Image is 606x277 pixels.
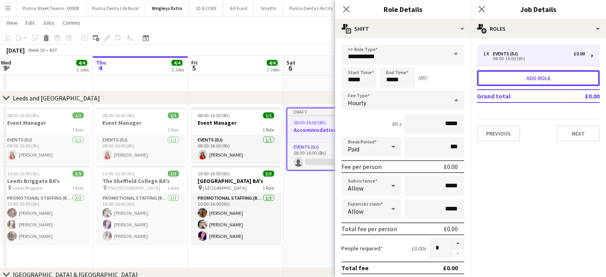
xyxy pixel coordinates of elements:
[562,90,600,102] td: £0.00
[7,171,39,177] span: 10:00-16:00 (6h)
[341,225,397,233] div: Total fee per person
[49,47,57,53] div: BST
[483,51,493,57] div: 1 x
[167,185,179,191] span: 1 Role
[443,264,458,272] div: £0.00
[145,0,189,16] button: Wrigleys Extra
[224,0,254,16] button: Art Fund
[348,145,359,153] span: Paid
[96,136,185,163] app-card-role: Events (DJ)1/108:00-16:00 (8h)[PERSON_NAME]
[72,127,84,133] span: 1 Role
[287,143,375,170] app-card-role: Events (DJ)0/108:00-16:00 (8h)
[102,112,135,118] span: 08:00-16:00 (8h)
[76,60,87,66] span: 4/4
[1,108,90,163] app-job-card: 08:00-16:00 (8h)1/1Event Manager1 RoleEvents (DJ)1/108:00-16:00 (8h)[PERSON_NAME]
[189,0,224,16] button: JD & COKE
[471,4,606,14] h3: Job Details
[7,112,39,118] span: 08:00-16:00 (8h)
[86,0,145,16] button: Purina Denta Life Rural
[286,59,295,66] span: Sat
[341,163,382,171] div: Fee per person
[198,171,230,177] span: 10:00-16:00 (6h)
[63,19,80,26] span: Comms
[191,119,280,126] h3: Event Manager
[1,119,90,126] h3: Event Manager
[263,127,274,133] span: 1 Role
[59,18,84,28] a: Comms
[191,59,198,66] span: Fri
[172,67,184,73] div: 2 Jobs
[263,171,274,177] span: 3/3
[493,51,521,57] div: Events (DJ)
[294,120,326,126] span: 08:00-16:00 (8h)
[287,126,375,134] h3: Accommodation Drop
[22,18,38,28] a: Edit
[285,63,295,73] span: 6
[1,177,90,185] h3: Leeds Briggate BA's
[6,46,25,54] div: [DATE]
[471,19,606,38] div: Roles
[477,126,520,141] button: Previous
[477,90,562,102] td: Grand total
[283,0,340,16] button: Purina Denta Life City
[557,126,600,141] button: Next
[25,19,35,26] span: Edit
[26,47,46,53] span: Week 36
[418,74,427,81] div: (8h)
[16,0,86,16] button: Purina Street Teams - 00008
[286,108,376,171] app-job-card: Draft08:00-16:00 (8h)0/1Accommodation Drop1 RoleEvents (DJ)0/108:00-16:00 (8h)
[96,194,185,244] app-card-role: Promotional Staffing (Brand Ambassadors)3/310:00-16:00 (6h)[PERSON_NAME][PERSON_NAME][PERSON_NAME]
[263,112,274,118] span: 1/1
[392,120,401,128] div: 8h x
[1,59,11,66] span: Wed
[96,177,185,185] h3: The Sheffield College BA's
[76,67,89,73] div: 2 Jobs
[477,70,600,86] button: Add role
[73,112,84,118] span: 1/1
[335,19,471,38] div: Shift
[167,127,179,133] span: 1 Role
[6,19,18,26] span: View
[102,171,135,177] span: 10:00-16:00 (6h)
[191,108,280,163] app-job-card: 08:00-16:00 (8h)1/1Event Manager1 RoleEvents (DJ)1/108:00-16:00 (8h)[PERSON_NAME]
[171,60,182,66] span: 4/4
[287,108,375,115] div: Draft
[341,245,383,252] label: People required
[72,185,84,191] span: 1 Role
[451,238,464,249] button: Increase
[73,171,84,177] span: 3/3
[96,59,106,66] span: Thu
[96,108,185,163] app-job-card: 08:00-16:00 (8h)1/1Event Manager1 RoleEvents (DJ)1/108:00-16:00 (8h)[PERSON_NAME]
[96,166,185,244] app-job-card: 10:00-16:00 (6h)3/3The Sheffield College BA's The [GEOGRAPHIC_DATA]1 RolePromotional Staffing (Br...
[267,60,278,66] span: 4/4
[411,245,426,252] div: £0.00 x
[108,185,160,191] span: The [GEOGRAPHIC_DATA]
[168,171,179,177] span: 3/3
[444,225,458,233] div: £0.00
[335,4,471,14] h3: Role Details
[96,119,185,126] h3: Event Manager
[191,194,280,244] app-card-role: Promotional Staffing (Brand Ambassadors)3/310:00-16:00 (6h)[PERSON_NAME][PERSON_NAME][PERSON_NAME]
[191,136,280,163] app-card-role: Events (DJ)1/108:00-16:00 (8h)[PERSON_NAME]
[39,18,58,28] a: Jobs
[1,194,90,244] app-card-role: Promotional Staffing (Brand Ambassadors)3/310:00-16:00 (6h)[PERSON_NAME][PERSON_NAME][PERSON_NAME]
[574,51,585,57] div: £0.00
[341,264,369,272] div: Total fee
[191,166,280,244] app-job-card: 10:00-16:00 (6h)3/3[GEOGRAPHIC_DATA] BA's [GEOGRAPHIC_DATA]1 RolePromotional Staffing (Brand Amba...
[13,94,100,102] div: Leeds and [GEOGRAPHIC_DATA]
[12,185,42,191] span: Leeds Briggate
[348,99,366,107] span: Hourly
[263,185,274,191] span: 1 Role
[1,166,90,244] app-job-card: 10:00-16:00 (6h)3/3Leeds Briggate BA's Leeds Briggate1 RolePromotional Staffing (Brand Ambassador...
[254,0,283,16] button: Smyths
[191,177,280,185] h3: [GEOGRAPHIC_DATA] BA's
[203,185,247,191] span: [GEOGRAPHIC_DATA]
[43,19,55,26] span: Jobs
[168,112,179,118] span: 1/1
[3,18,21,28] a: View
